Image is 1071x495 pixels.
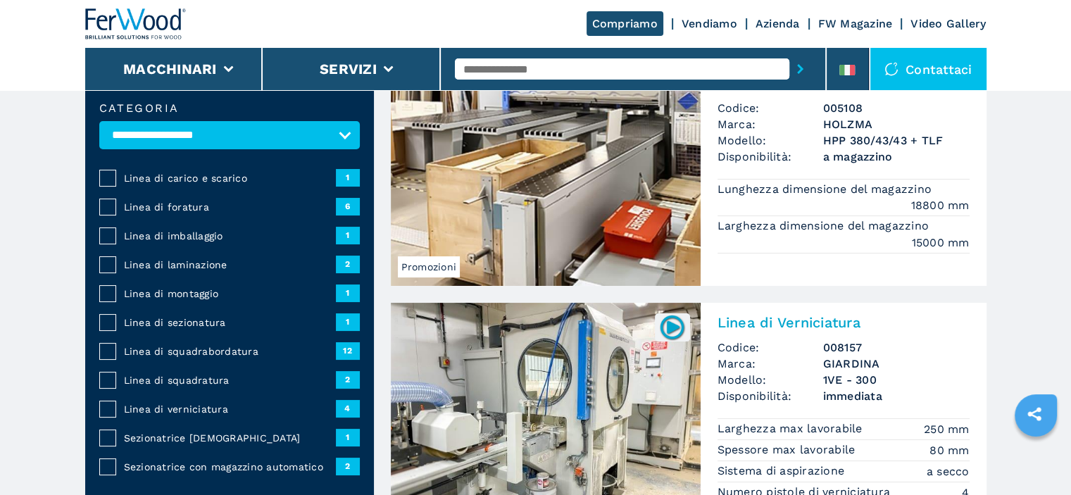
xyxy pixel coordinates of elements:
[823,149,970,165] span: a magazzino
[336,342,360,359] span: 12
[927,463,970,480] em: a secco
[124,200,336,214] span: Linea di foratura
[929,442,969,458] em: 80 mm
[124,287,336,301] span: Linea di montaggio
[718,372,823,388] span: Modello:
[336,371,360,388] span: 2
[124,431,336,445] span: Sezionatrice [DEMOGRAPHIC_DATA]
[823,100,970,116] h3: 005108
[718,149,823,165] span: Disponibilità:
[718,116,823,132] span: Marca:
[123,61,217,77] button: Macchinari
[336,169,360,186] span: 1
[336,284,360,301] span: 1
[336,198,360,215] span: 6
[658,313,686,341] img: 008157
[391,46,701,286] img: Sezionatrice con magazzino automatico HOLZMA HPP 380/43/43 + TLF
[718,100,823,116] span: Codice:
[718,339,823,356] span: Codice:
[718,132,823,149] span: Modello:
[336,458,360,475] span: 2
[336,256,360,272] span: 2
[320,61,377,77] button: Servizi
[823,388,970,404] span: immediata
[99,103,360,114] label: Categoria
[912,234,970,251] em: 15000 mm
[336,400,360,417] span: 4
[1011,432,1060,484] iframe: Chat
[124,229,336,243] span: Linea di imballaggio
[336,313,360,330] span: 1
[911,197,970,213] em: 18800 mm
[910,17,986,30] a: Video Gallery
[682,17,737,30] a: Vendiamo
[336,227,360,244] span: 1
[336,429,360,446] span: 1
[823,356,970,372] h3: GIARDINA
[823,339,970,356] h3: 008157
[718,314,970,331] h2: Linea di Verniciatura
[718,388,823,404] span: Disponibilità:
[124,373,336,387] span: Linea di squadratura
[124,258,336,272] span: Linea di laminazione
[718,463,848,479] p: Sistema di aspirazione
[718,218,933,234] p: Larghezza dimensione del magazzino
[391,46,987,286] a: Sezionatrice con magazzino automatico HOLZMA HPP 380/43/43 + TLFPromozioni005108Sezionatrice con ...
[884,62,898,76] img: Contattaci
[718,421,866,437] p: Larghezza max lavorabile
[85,8,187,39] img: Ferwood
[823,132,970,149] h3: HPP 380/43/43 + TLF
[718,356,823,372] span: Marca:
[718,182,936,197] p: Lunghezza dimensione del magazzino
[398,256,461,277] span: Promozioni
[924,421,970,437] em: 250 mm
[124,402,336,416] span: Linea di verniciatura
[587,11,663,36] a: Compriamo
[818,17,893,30] a: FW Magazine
[756,17,800,30] a: Azienda
[823,372,970,388] h3: 1VE - 300
[124,344,336,358] span: Linea di squadrabordatura
[823,116,970,132] h3: HOLZMA
[124,315,336,330] span: Linea di sezionatura
[870,48,987,90] div: Contattaci
[124,171,336,185] span: Linea di carico e scarico
[718,442,859,458] p: Spessore max lavorabile
[1017,396,1052,432] a: sharethis
[124,460,336,474] span: Sezionatrice con magazzino automatico
[789,53,811,85] button: submit-button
